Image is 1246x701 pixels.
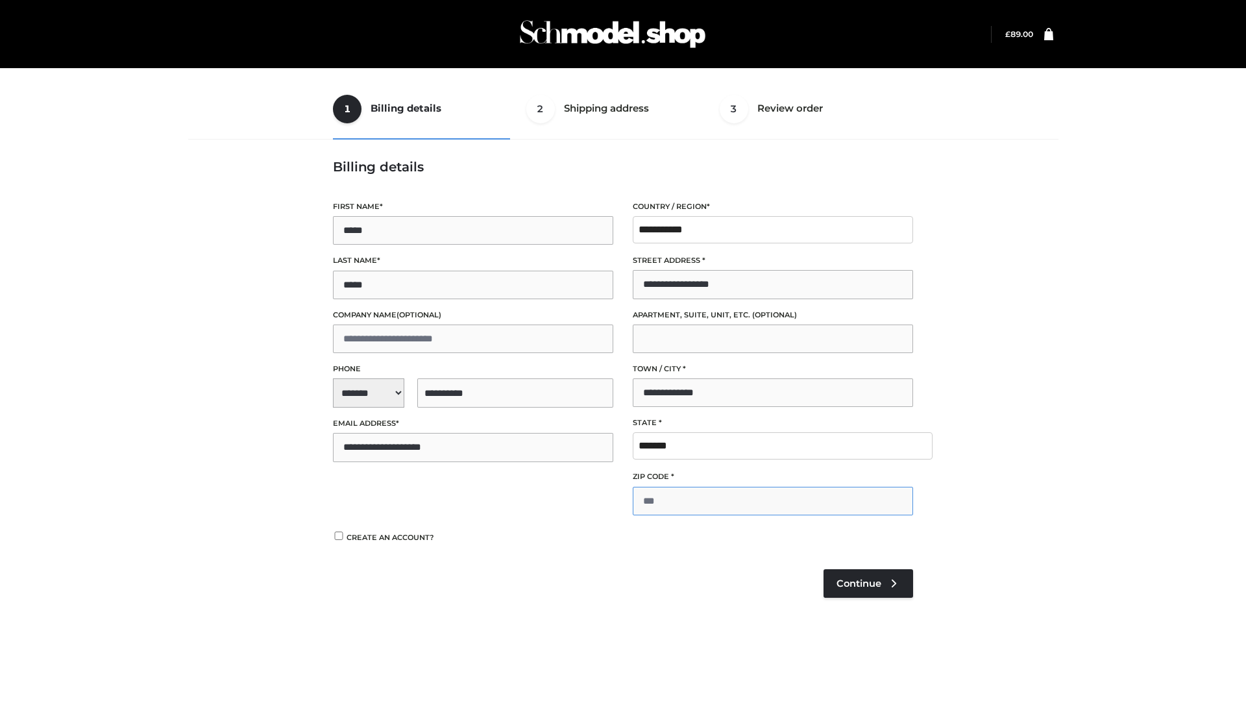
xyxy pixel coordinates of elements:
span: Continue [837,578,881,589]
a: £89.00 [1005,29,1033,39]
label: Company name [333,309,613,321]
label: Country / Region [633,201,913,213]
label: Apartment, suite, unit, etc. [633,309,913,321]
label: Email address [333,417,613,430]
input: Create an account? [333,532,345,540]
label: Phone [333,363,613,375]
span: Create an account? [347,533,434,542]
h3: Billing details [333,159,913,175]
img: Schmodel Admin 964 [515,8,710,60]
label: First name [333,201,613,213]
bdi: 89.00 [1005,29,1033,39]
span: £ [1005,29,1010,39]
label: ZIP Code [633,471,913,483]
label: State [633,417,913,429]
label: Town / City [633,363,913,375]
label: Last name [333,254,613,267]
a: Continue [824,569,913,598]
label: Street address [633,254,913,267]
span: (optional) [752,310,797,319]
span: (optional) [397,310,441,319]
